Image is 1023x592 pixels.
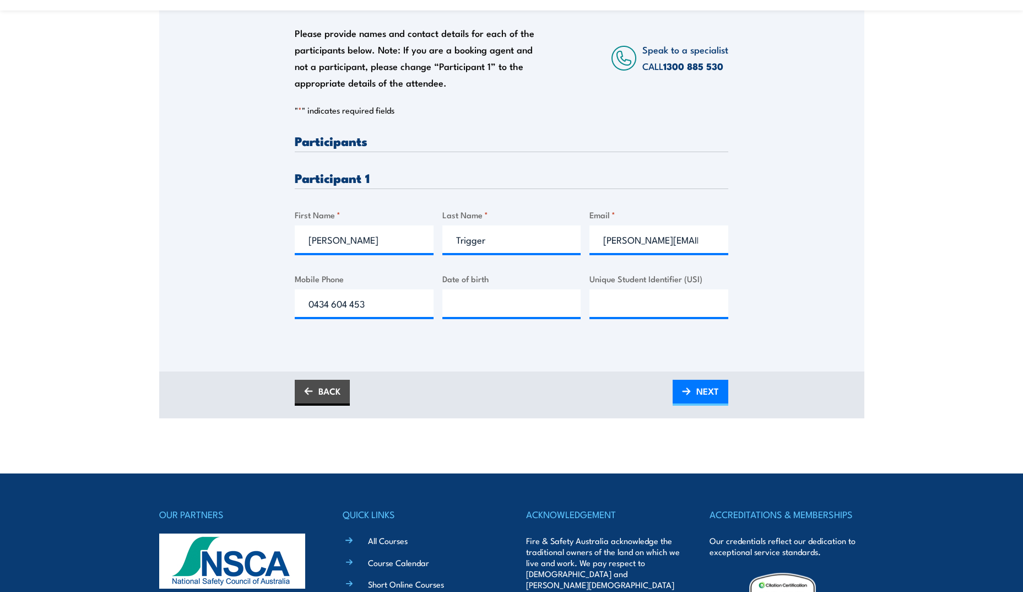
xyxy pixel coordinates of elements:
[663,59,723,73] a: 1300 885 530
[159,534,305,589] img: nsca-logo-footer
[442,272,581,285] label: Date of birth
[442,208,581,221] label: Last Name
[343,507,497,522] h4: QUICK LINKS
[589,272,728,285] label: Unique Student Identifier (USI)
[368,578,444,590] a: Short Online Courses
[295,171,728,184] h3: Participant 1
[295,380,350,406] a: BACK
[295,105,728,116] p: " " indicates required fields
[642,42,728,73] span: Speak to a specialist CALL
[696,376,719,406] span: NEXT
[589,208,728,221] label: Email
[295,208,434,221] label: First Name
[159,507,313,522] h4: OUR PARTNERS
[295,25,545,91] div: Please provide names and contact details for each of the participants below. Note: If you are a b...
[368,535,408,546] a: All Courses
[673,380,728,406] a: NEXT
[295,272,434,285] label: Mobile Phone
[295,134,728,147] h3: Participants
[710,535,864,557] p: Our credentials reflect our dedication to exceptional service standards.
[368,557,429,568] a: Course Calendar
[526,507,680,522] h4: ACKNOWLEDGEMENT
[710,507,864,522] h4: ACCREDITATIONS & MEMBERSHIPS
